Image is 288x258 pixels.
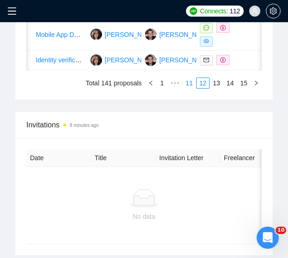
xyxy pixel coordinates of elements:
li: Next Page [251,78,262,89]
img: KA [90,54,102,66]
span: left [148,80,154,86]
a: YS[PERSON_NAME] [145,56,212,63]
li: 12 [196,78,210,89]
li: Total 141 proposals [86,78,142,89]
span: menu [7,6,17,16]
th: Title [91,149,156,167]
div: [PERSON_NAME] [159,30,212,40]
span: ••• [168,78,182,89]
a: setting [266,7,281,15]
a: 15 [237,78,250,88]
span: 10 [276,227,286,234]
a: YS[PERSON_NAME] [145,30,212,38]
time: 8 minutes ago [70,123,99,128]
li: Previous Page [145,78,156,89]
th: Invitation Letter [156,149,220,167]
span: dollar [220,25,226,30]
button: left [145,78,156,89]
img: YS [145,54,156,66]
td: Identity verification system for US [32,51,86,70]
li: 13 [210,78,223,89]
td: Mobile App Development for iOS & Android with Admin Panel [32,19,86,51]
a: 1 [157,78,167,88]
a: 14 [224,78,237,88]
span: mail [204,57,209,63]
img: YS [145,29,156,40]
a: KA[PERSON_NAME] [90,30,158,38]
span: right [253,80,259,86]
span: eye [204,38,209,44]
a: 11 [183,78,196,88]
div: No data [34,211,254,222]
a: KA[PERSON_NAME] [90,56,158,63]
div: [PERSON_NAME] [105,30,158,40]
a: Identity verification system for US [36,56,132,64]
li: 1 [156,78,168,89]
img: KA [90,29,102,40]
span: user [252,8,258,14]
a: Mobile App Development for iOS & Android with Admin Panel [36,31,210,38]
li: 14 [223,78,237,89]
div: [PERSON_NAME] [105,55,158,65]
a: 13 [210,78,223,88]
div: [PERSON_NAME] [159,55,212,65]
span: message [204,25,209,30]
th: Freelancer [220,149,285,167]
span: 112 [230,6,240,16]
a: 12 [197,78,210,88]
span: dollar [220,57,226,63]
th: Date [26,149,91,167]
span: Connects: [200,6,228,16]
iframe: Intercom live chat [257,227,279,249]
span: Invitations [26,119,262,131]
img: upwork-logo.png [190,7,197,15]
button: setting [266,4,281,18]
li: Previous 5 Pages [168,78,182,89]
li: 15 [237,78,251,89]
li: 11 [182,78,196,89]
button: right [251,78,262,89]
